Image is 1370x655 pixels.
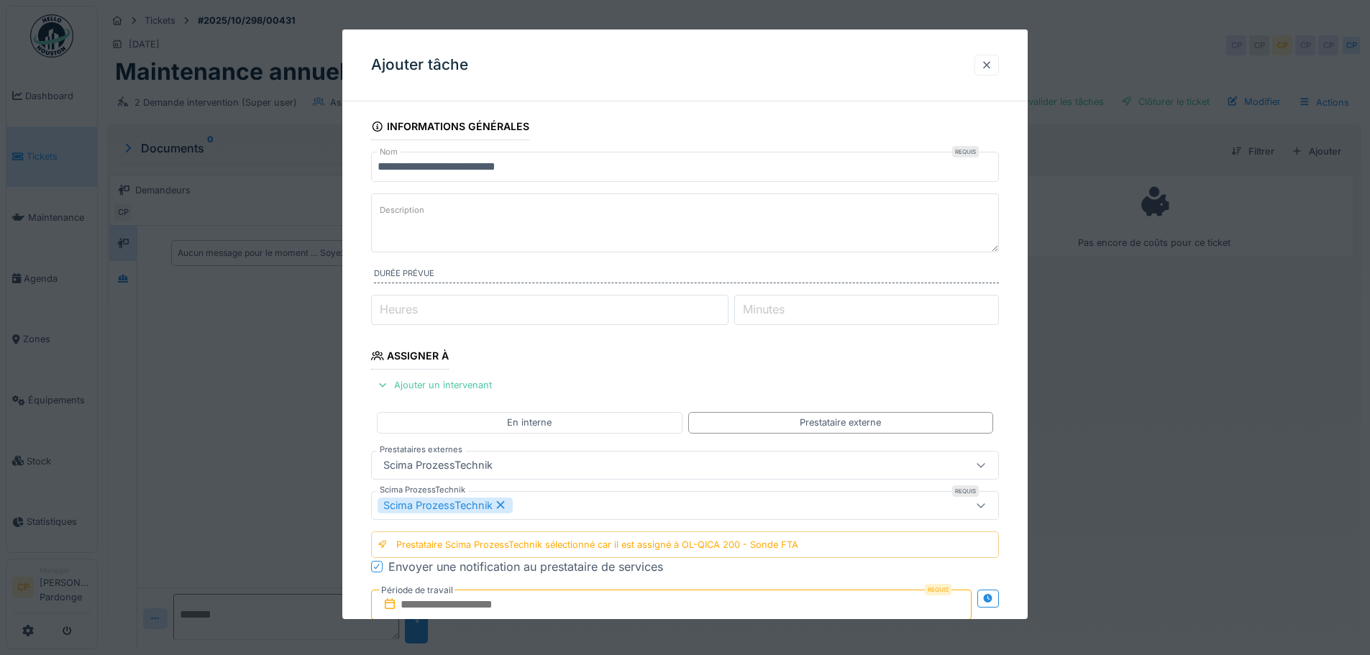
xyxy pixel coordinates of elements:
div: Informations générales [371,116,529,140]
div: Assigner à [371,345,449,370]
div: Requis [925,584,951,595]
label: Durée prévue [374,267,999,283]
div: Requis [952,485,979,497]
div: Envoyer une notification au prestataire de services [388,558,663,575]
div: Prestataire externe [800,416,881,429]
label: Nom [377,146,401,158]
div: Requis [952,146,979,157]
div: En interne [507,416,552,429]
div: Scima ProzessTechnik [378,457,498,473]
div: Scima ProzessTechnik [378,498,513,513]
label: Prestataires externes [377,444,465,456]
div: Prestataire Scima ProzessTechnik sélectionné car il est assigné à OL-QICA 200 - Sonde FTA [396,538,798,551]
label: Période de travail [380,582,455,598]
label: Scima ProzessTechnik [377,484,468,496]
h3: Ajouter tâche [371,56,468,74]
label: Minutes [740,301,787,318]
label: Description [377,201,427,219]
div: Ajouter un intervenant [371,375,498,395]
label: Heures [377,301,421,318]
